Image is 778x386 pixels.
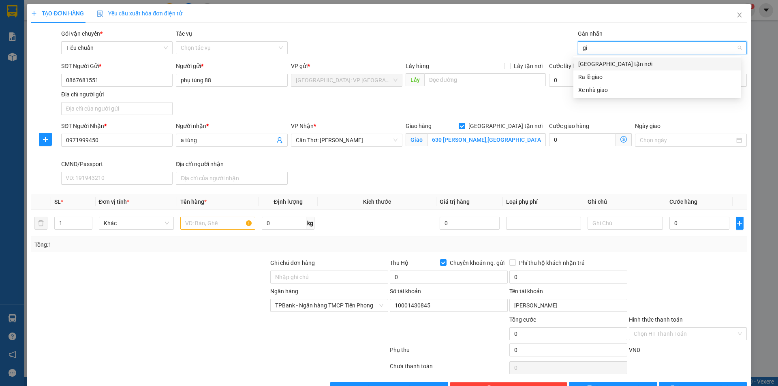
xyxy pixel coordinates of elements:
[291,62,402,70] div: VP gửi
[176,160,287,168] div: Địa chỉ người nhận
[34,217,47,230] button: delete
[573,58,741,70] div: Giao tận nơi
[176,172,287,185] input: Địa chỉ của người nhận
[22,28,43,34] strong: CSKH:
[99,198,129,205] span: Đơn vị tính
[97,10,182,17] span: Yêu cầu xuất hóa đơn điện tử
[509,288,543,294] label: Tên tài khoản
[424,73,546,86] input: Dọc đường
[296,74,398,86] span: Hà Nội: VP Tây Hồ
[406,123,432,129] span: Giao hàng
[583,43,589,53] input: Gán nhãn
[275,299,383,311] span: TPBank - Ngân hàng TMCP Tiên Phong
[291,123,314,129] span: VP Nhận
[390,299,508,312] input: Số tài khoản
[584,194,666,210] th: Ghi chú
[620,136,627,143] span: dollar-circle
[176,62,287,70] div: Người gửi
[104,217,169,229] span: Khác
[509,299,627,312] input: Tên tài khoản
[31,11,37,16] span: plus
[640,136,734,145] input: Ngày giao
[274,198,302,205] span: Định lượng
[629,316,683,323] label: Hình thức thanh toán
[390,260,408,266] span: Thu Hộ
[54,16,167,25] span: Ngày in phiếu: 15:55 ngày
[549,74,632,87] input: Cước lấy hàng
[270,271,388,284] input: Ghi chú đơn hàng
[389,345,509,360] div: Phụ thu
[736,12,743,18] span: close
[363,198,391,205] span: Kích thước
[447,258,508,267] span: Chuyển khoản ng. gửi
[728,4,751,27] button: Close
[549,133,616,146] input: Cước giao hàng
[66,42,168,54] span: Tiêu chuẩn
[39,136,51,143] span: plus
[588,217,663,230] input: Ghi Chú
[3,49,124,60] span: Mã đơn: HNTH1210250006
[180,217,255,230] input: VD: Bàn, Ghế
[176,30,192,37] label: Tác vụ
[736,217,744,230] button: plus
[635,123,660,129] label: Ngày giao
[573,70,741,83] div: Ra lễ giao
[270,288,298,294] label: Ngân hàng
[440,198,470,205] span: Giá trị hàng
[54,198,61,205] span: SL
[61,30,103,37] span: Gói vận chuyển
[306,217,314,230] span: kg
[296,134,398,146] span: Cần Thơ: Kho Ninh Kiều
[629,347,640,353] span: VND
[406,133,427,146] span: Giao
[61,122,173,130] div: SĐT Người Nhận
[180,198,207,205] span: Tên hàng
[64,28,162,42] span: CÔNG TY TNHH CHUYỂN PHÁT NHANH BẢO AN
[276,137,283,143] span: user-add
[427,133,546,146] input: Giao tận nơi
[406,63,429,69] span: Lấy hàng
[573,83,741,96] div: Xe nhà giao
[440,217,500,230] input: 0
[389,362,509,376] div: Chưa thanh toán
[503,194,584,210] th: Loại phụ phí
[57,4,164,15] strong: PHIẾU DÁN LÊN HÀNG
[61,90,173,99] div: Địa chỉ người gửi
[3,28,62,42] span: [PHONE_NUMBER]
[549,63,586,69] label: Cước lấy hàng
[39,133,52,146] button: plus
[390,288,421,294] label: Số tài khoản
[736,220,743,226] span: plus
[31,10,84,17] span: TẠO ĐƠN HÀNG
[578,30,603,37] label: Gán nhãn
[270,260,315,266] label: Ghi chú đơn hàng
[61,102,173,115] input: Địa chỉ của người gửi
[97,11,103,17] img: icon
[61,160,173,168] div: CMND/Passport
[578,60,736,68] div: [GEOGRAPHIC_DATA] tận nơi
[516,258,588,267] span: Phí thu hộ khách nhận trả
[511,62,546,70] span: Lấy tận nơi
[669,198,697,205] span: Cước hàng
[578,73,736,81] div: Ra lễ giao
[176,122,287,130] div: Người nhận
[578,85,736,94] div: Xe nhà giao
[465,122,546,130] span: [GEOGRAPHIC_DATA] tận nơi
[61,62,173,70] div: SĐT Người Gửi
[34,240,300,249] div: Tổng: 1
[549,123,589,129] label: Cước giao hàng
[406,73,424,86] span: Lấy
[509,316,536,323] span: Tổng cước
